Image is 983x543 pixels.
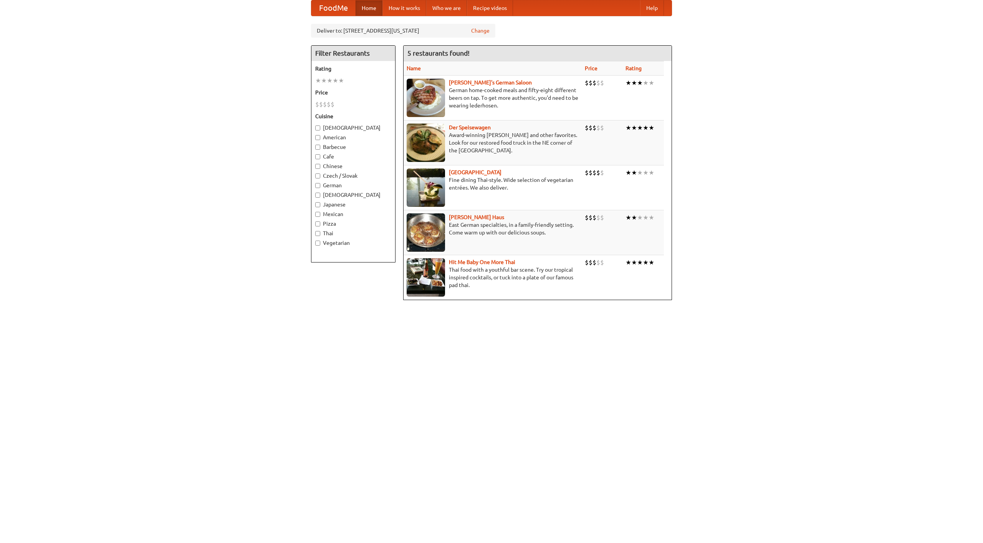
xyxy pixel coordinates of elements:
p: Thai food with a youthful bar scene. Try our tropical inspired cocktails, or tuck into a plate of... [407,266,579,289]
input: [DEMOGRAPHIC_DATA] [315,125,320,130]
li: $ [585,258,589,267]
img: esthers.jpg [407,79,445,117]
p: German home-cooked meals and fifty-eight different beers on tap. To get more authentic, you'd nee... [407,86,579,109]
h5: Cuisine [315,112,391,120]
li: $ [331,100,334,109]
li: ★ [637,168,643,177]
a: Recipe videos [467,0,513,16]
li: ★ [626,79,631,87]
li: $ [585,79,589,87]
li: $ [585,124,589,132]
li: $ [596,168,600,177]
li: $ [585,213,589,222]
input: German [315,183,320,188]
ng-pluralize: 5 restaurants found! [407,50,470,57]
input: Chinese [315,164,320,169]
a: Who we are [426,0,467,16]
img: babythai.jpg [407,258,445,297]
a: [GEOGRAPHIC_DATA] [449,169,501,175]
input: Vegetarian [315,241,320,246]
a: [PERSON_NAME] Haus [449,214,504,220]
img: speisewagen.jpg [407,124,445,162]
li: $ [589,168,592,177]
label: Pizza [315,220,391,228]
li: $ [596,124,600,132]
li: ★ [631,258,637,267]
a: Rating [626,65,642,71]
label: Mexican [315,210,391,218]
li: $ [592,168,596,177]
li: $ [600,213,604,222]
li: $ [596,213,600,222]
a: Change [471,27,490,35]
li: $ [589,213,592,222]
li: ★ [643,168,649,177]
a: [PERSON_NAME]'s German Saloon [449,79,532,86]
input: Pizza [315,221,320,226]
a: Hit Me Baby One More Thai [449,259,515,265]
li: ★ [626,213,631,222]
img: kohlhaus.jpg [407,213,445,252]
li: ★ [626,124,631,132]
li: ★ [315,76,321,85]
li: ★ [649,213,654,222]
li: ★ [649,258,654,267]
input: Cafe [315,154,320,159]
b: Der Speisewagen [449,124,491,130]
li: ★ [333,76,338,85]
li: ★ [637,124,643,132]
li: $ [596,79,600,87]
input: Barbecue [315,145,320,150]
input: American [315,135,320,140]
label: Cafe [315,153,391,160]
h5: Rating [315,65,391,73]
li: $ [600,124,604,132]
input: Czech / Slovak [315,173,320,178]
label: Japanese [315,201,391,208]
li: ★ [626,168,631,177]
label: Thai [315,229,391,237]
label: German [315,182,391,189]
li: ★ [649,124,654,132]
label: Vegetarian [315,239,391,247]
li: ★ [643,124,649,132]
li: ★ [643,213,649,222]
label: Chinese [315,162,391,170]
h5: Price [315,89,391,96]
li: ★ [637,213,643,222]
h4: Filter Restaurants [311,46,395,61]
a: How it works [382,0,426,16]
a: Price [585,65,597,71]
label: American [315,134,391,141]
input: [DEMOGRAPHIC_DATA] [315,193,320,198]
li: $ [315,100,319,109]
li: ★ [327,76,333,85]
li: ★ [631,213,637,222]
li: $ [600,168,604,177]
li: $ [589,258,592,267]
li: $ [319,100,323,109]
a: Home [356,0,382,16]
li: $ [323,100,327,109]
li: ★ [637,79,643,87]
li: $ [327,100,331,109]
li: $ [592,79,596,87]
li: ★ [643,258,649,267]
li: ★ [631,79,637,87]
p: Fine dining Thai-style. Wide selection of vegetarian entrées. We also deliver. [407,176,579,191]
label: Czech / Slovak [315,172,391,180]
p: East German specialties, in a family-friendly setting. Come warm up with our delicious soups. [407,221,579,236]
label: [DEMOGRAPHIC_DATA] [315,191,391,199]
input: Thai [315,231,320,236]
li: $ [589,79,592,87]
li: $ [600,258,604,267]
li: $ [592,258,596,267]
input: Japanese [315,202,320,207]
img: satay.jpg [407,168,445,207]
li: ★ [338,76,344,85]
li: ★ [321,76,327,85]
li: $ [589,124,592,132]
